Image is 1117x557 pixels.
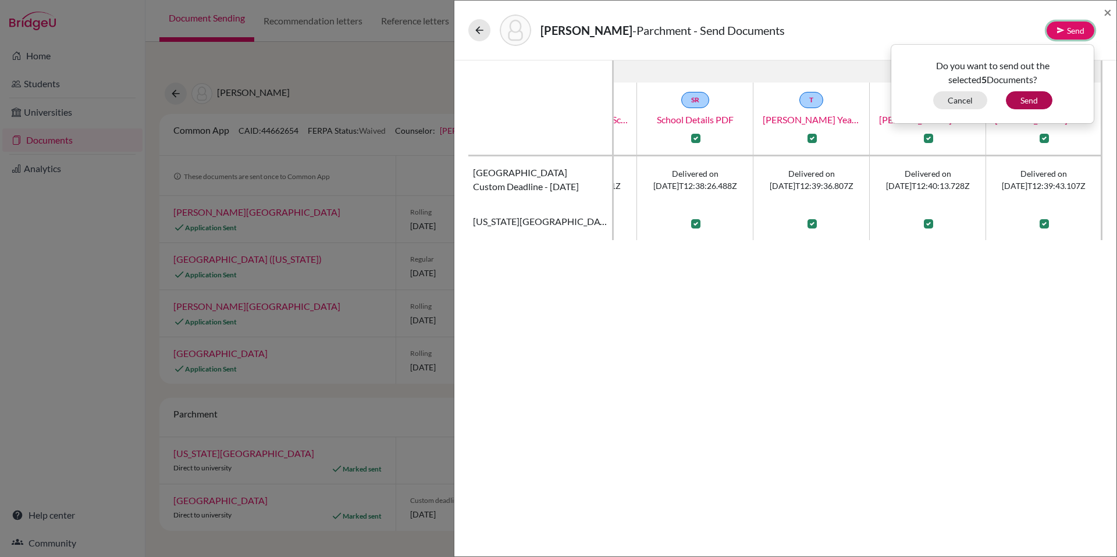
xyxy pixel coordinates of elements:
div: Send [891,44,1094,124]
span: [GEOGRAPHIC_DATA] [473,166,567,180]
span: Delivered on [DATE]T12:39:43.107Z [1002,167,1086,192]
button: Send [1006,91,1052,109]
a: [PERSON_NAME] Class Schedule [870,113,986,127]
span: Delivered on [DATE]T12:40:13.728Z [886,167,970,192]
span: [US_STATE][GEOGRAPHIC_DATA] [473,215,607,228]
span: - Parchment - Send Documents [632,23,785,37]
a: T [799,92,823,108]
button: Cancel [933,91,987,109]
button: Close [1104,5,1112,19]
span: × [1104,3,1112,20]
a: SR [681,92,709,108]
th: READY TO SEND [521,60,1102,83]
button: Send [1047,22,1094,40]
strong: [PERSON_NAME] [540,23,632,37]
span: Delivered on [DATE]T12:39:36.807Z [770,167,853,192]
p: Do you want to send out the selected Documents? [900,59,1085,87]
span: Custom deadline - [DATE] [473,180,579,194]
span: Delivered on [DATE]T12:38:26.488Z [653,167,737,192]
a: [PERSON_NAME] Year Transcript [753,113,870,127]
b: 5 [981,74,987,85]
a: School Details PDF [637,113,753,127]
